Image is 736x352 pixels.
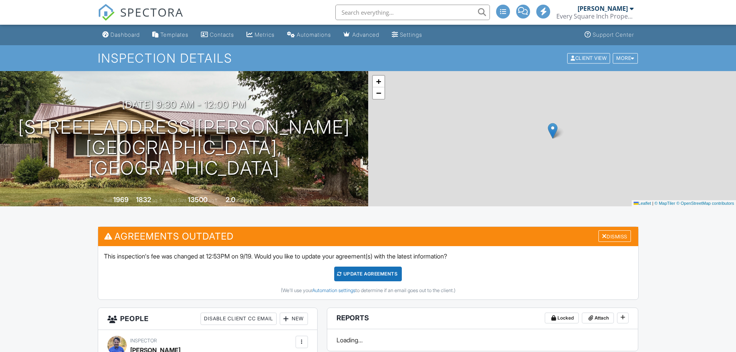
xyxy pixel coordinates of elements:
a: SPECTORA [98,10,184,27]
a: © OpenStreetMap contributors [677,201,734,206]
img: The Best Home Inspection Software - Spectora [98,4,115,21]
h3: People [98,308,317,330]
div: This inspection's fee was changed at 12:53PM on 9/19. Would you like to update your agreement(s) ... [98,246,638,299]
div: Client View [567,53,610,63]
a: Contacts [198,28,237,42]
a: Automation settings [312,287,355,293]
a: Settings [389,28,425,42]
a: Client View [566,55,612,61]
span: bathrooms [236,197,258,203]
span: + [376,77,381,86]
a: Support Center [581,28,637,42]
a: Zoom out [373,87,384,99]
div: Dismiss [598,230,631,242]
a: Dashboard [99,28,143,42]
div: More [613,53,638,63]
div: Contacts [210,31,234,38]
div: Settings [400,31,422,38]
div: Support Center [593,31,634,38]
div: Templates [160,31,189,38]
h1: Inspection Details [98,51,639,65]
div: (We'll use your to determine if an email goes out to the client.) [104,287,632,294]
div: Automations [297,31,331,38]
h1: [STREET_ADDRESS][PERSON_NAME] [GEOGRAPHIC_DATA], [GEOGRAPHIC_DATA] [12,117,356,178]
a: Advanced [340,28,382,42]
div: [PERSON_NAME] [578,5,628,12]
img: Marker [548,123,558,139]
input: Search everything... [335,5,490,20]
span: sq. ft. [152,197,163,203]
a: Zoom in [373,76,384,87]
div: 13500 [188,196,207,204]
span: sq.ft. [209,197,218,203]
a: Templates [149,28,192,42]
span: SPECTORA [120,4,184,20]
div: Every Square Inch Property Inspection [556,12,634,20]
a: © MapTiler [654,201,675,206]
div: 1969 [113,196,129,204]
div: 1832 [136,196,151,204]
span: Inspector [130,338,157,343]
span: | [652,201,653,206]
a: Metrics [243,28,278,42]
div: Dashboard [110,31,140,38]
a: Leaflet [634,201,651,206]
span: Lot Size [170,197,187,203]
a: Automations (Advanced) [284,28,334,42]
div: 2.0 [226,196,235,204]
div: New [280,313,308,325]
div: Update Agreements [334,267,402,281]
h3: [DATE] 9:30 am - 12:00 pm [122,99,246,110]
span: Built [104,197,112,203]
div: Advanced [352,31,379,38]
div: Disable Client CC Email [201,313,277,325]
div: Metrics [255,31,275,38]
span: − [376,88,381,98]
h3: Agreements Outdated [98,227,638,246]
